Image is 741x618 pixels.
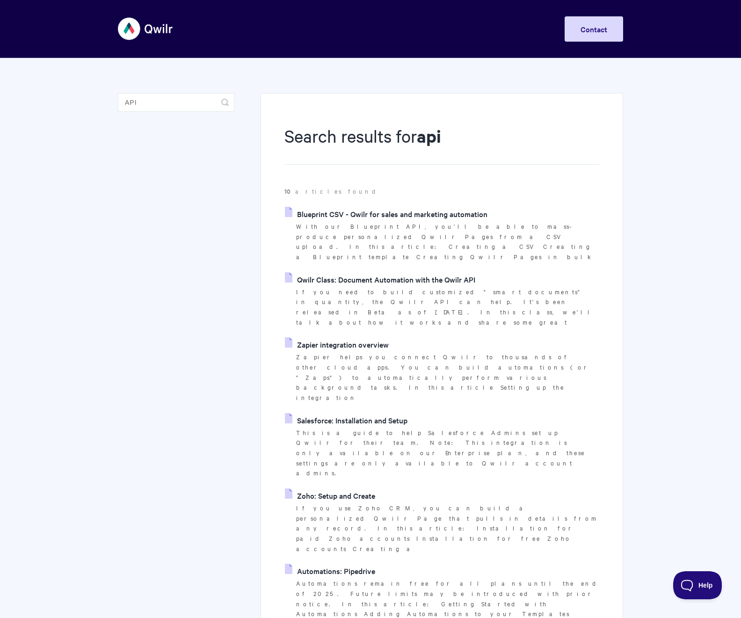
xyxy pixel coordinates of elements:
[296,352,599,403] p: Zapier helps you connect Qwilr to thousands of other cloud apps. You can build automations (or "Z...
[296,428,599,479] p: This is a guide to help Salesforce Admins set up Qwilr for their team. Note: This integration is ...
[285,272,475,286] a: Qwilr Class: Document Automation with the Qwilr API
[118,93,234,112] input: Search
[285,337,389,351] a: Zapier integration overview
[284,186,599,196] p: articles found
[417,124,441,147] strong: api
[296,503,599,554] p: If you use Zoho CRM, you can build a personalized Qwilr Page that pulls in details from any recor...
[296,287,599,327] p: If you need to build customized "smart documents" in quantity, the Qwilr API can help. It's been ...
[118,11,174,46] img: Qwilr Help Center
[284,187,295,196] strong: 10
[285,207,487,221] a: Blueprint CSV - Qwilr for sales and marketing automation
[285,413,407,427] a: Salesforce: Installation and Setup
[673,571,722,599] iframe: Toggle Customer Support
[285,564,375,578] a: Automations: Pipedrive
[565,16,623,42] a: Contact
[296,221,599,262] p: With our Blueprint API, you'll be able to mass-produce personalized Qwilr Pages from a CSV upload...
[285,488,375,502] a: Zoho: Setup and Create
[284,124,599,165] h1: Search results for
